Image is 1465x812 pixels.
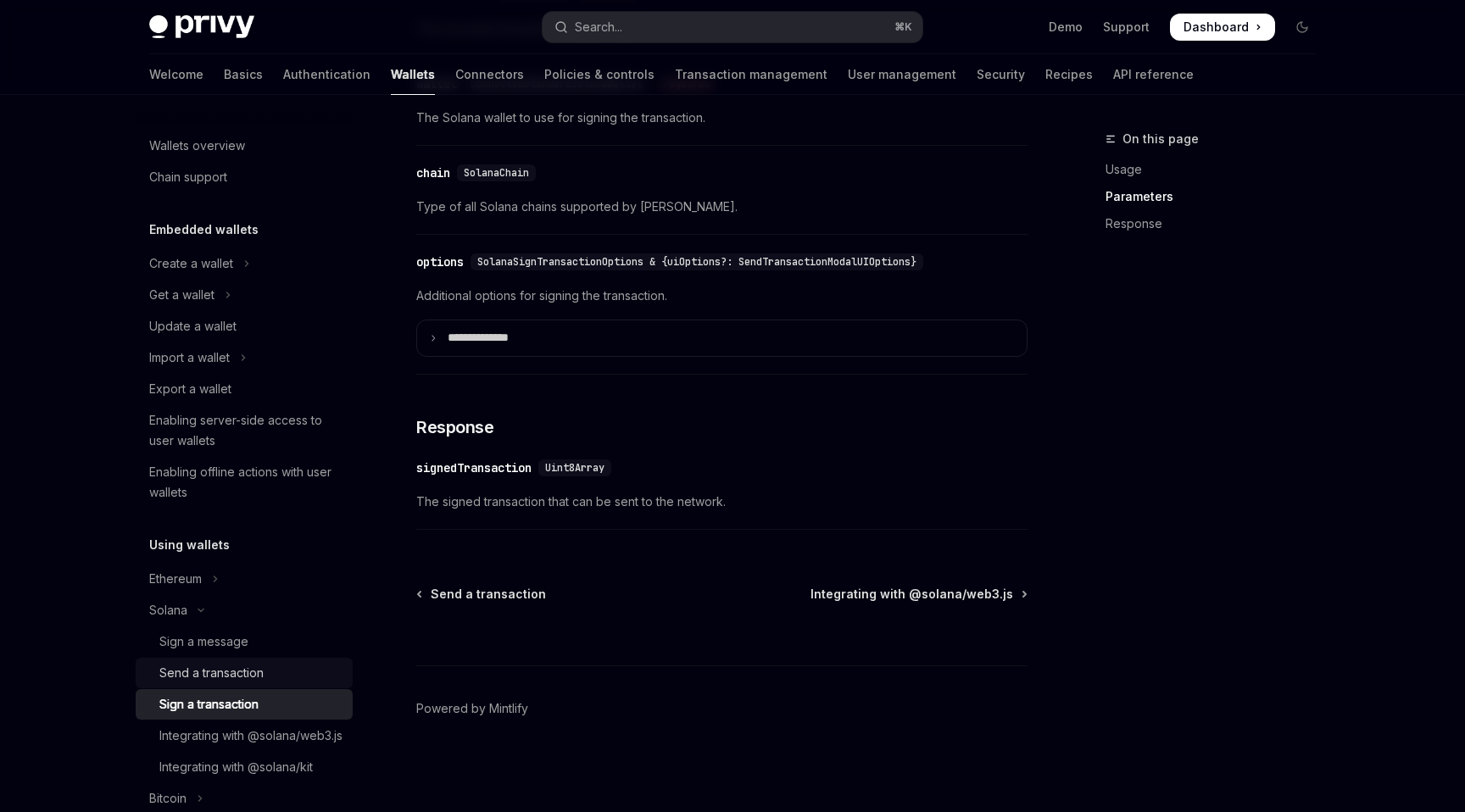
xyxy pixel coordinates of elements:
[1113,54,1194,95] a: API reference
[464,166,529,180] span: SolanaChain
[136,752,353,782] a: Integrating with @solana/kit
[575,17,622,37] div: Search...
[149,253,233,274] div: Create a wallet
[136,162,353,192] a: Chain support
[810,586,1013,603] span: Integrating with @solana/web3.js
[149,569,202,589] div: Ethereum
[149,462,343,503] div: Enabling offline actions with user wallets
[391,54,435,95] a: Wallets
[149,136,245,156] div: Wallets overview
[149,379,231,399] div: Export a wallet
[1049,19,1083,36] a: Demo
[416,700,528,717] a: Powered by Mintlify
[416,197,1028,217] span: Type of all Solana chains supported by [PERSON_NAME].
[149,410,343,451] div: Enabling server-side access to user wallets
[159,631,248,652] div: Sign a message
[136,658,353,688] a: Send a transaction
[136,626,353,657] a: Sign a message
[149,316,237,336] div: Update a wallet
[416,492,1028,512] span: The signed transaction that can be sent to the network.
[418,586,546,603] a: Send a transaction
[159,663,264,683] div: Send a transaction
[224,54,263,95] a: Basics
[136,280,353,310] button: Toggle Get a wallet section
[1170,14,1275,41] a: Dashboard
[431,586,546,603] span: Send a transaction
[136,131,353,161] a: Wallets overview
[977,54,1025,95] a: Security
[136,720,353,751] a: Integrating with @solana/web3.js
[1106,183,1329,210] a: Parameters
[136,374,353,404] a: Export a wallet
[136,457,353,508] a: Enabling offline actions with user wallets
[416,459,532,476] div: signedTransaction
[136,248,353,279] button: Toggle Create a wallet section
[136,689,353,720] a: Sign a transaction
[136,342,353,373] button: Toggle Import a wallet section
[136,405,353,456] a: Enabling server-side access to user wallets
[159,757,313,777] div: Integrating with @solana/kit
[416,286,1028,306] span: Additional options for signing the transaction.
[149,15,254,39] img: dark logo
[1184,19,1249,36] span: Dashboard
[894,20,912,34] span: ⌘ K
[149,348,230,368] div: Import a wallet
[1106,210,1329,237] a: Response
[544,54,655,95] a: Policies & controls
[1106,156,1329,183] a: Usage
[149,788,187,809] div: Bitcoin
[810,586,1026,603] a: Integrating with @solana/web3.js
[848,54,956,95] a: User management
[159,694,259,715] div: Sign a transaction
[543,12,922,42] button: Open search
[149,535,230,555] h5: Using wallets
[159,726,343,746] div: Integrating with @solana/web3.js
[1045,54,1093,95] a: Recipes
[1289,14,1316,41] button: Toggle dark mode
[477,255,916,269] span: SolanaSignTransactionOptions & {uiOptions?: SendTransactionModalUIOptions}
[416,253,464,270] div: options
[1103,19,1150,36] a: Support
[136,564,353,594] button: Toggle Ethereum section
[675,54,827,95] a: Transaction management
[416,164,450,181] div: chain
[149,220,259,240] h5: Embedded wallets
[416,108,1028,128] span: The Solana wallet to use for signing the transaction.
[149,54,203,95] a: Welcome
[149,285,214,305] div: Get a wallet
[545,461,604,475] span: Uint8Array
[136,311,353,342] a: Update a wallet
[283,54,370,95] a: Authentication
[149,167,227,187] div: Chain support
[149,600,187,620] div: Solana
[455,54,524,95] a: Connectors
[1122,129,1199,149] span: On this page
[136,595,353,626] button: Toggle Solana section
[416,415,493,439] span: Response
